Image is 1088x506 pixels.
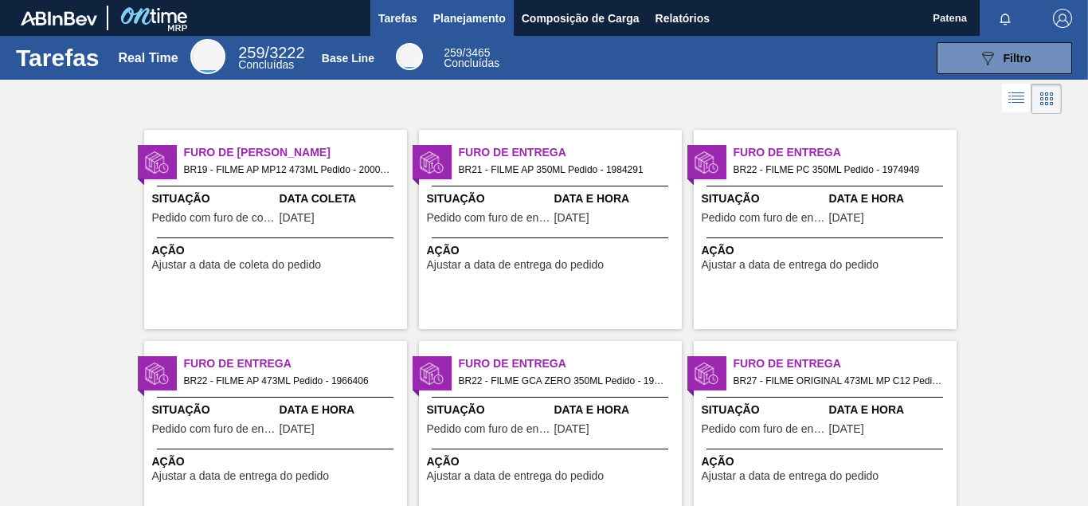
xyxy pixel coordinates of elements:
[427,423,550,435] span: Pedido com furo de entrega
[444,48,499,69] div: Base Line
[702,423,825,435] span: Pedido com furo de entrega
[280,212,315,224] span: 25/08/2025
[829,190,953,207] span: Data e Hora
[656,9,710,28] span: Relatórios
[378,9,417,28] span: Tarefas
[702,402,825,418] span: Situação
[190,39,225,74] div: Real Time
[184,355,407,372] span: Furo de Entrega
[427,212,550,224] span: Pedido com furo de entrega
[734,144,957,161] span: Furo de Entrega
[1031,84,1062,114] div: Visão em Cards
[145,362,169,386] img: status
[459,372,669,390] span: BR22 - FILME GCA ZERO 350ML Pedido - 1982272
[427,190,550,207] span: Situação
[238,44,304,61] span: / 3222
[1004,52,1031,65] span: Filtro
[554,423,589,435] span: 24/08/2025,
[238,44,264,61] span: 259
[427,242,678,259] span: Ação
[280,402,403,418] span: Data e Hora
[734,372,944,390] span: BR27 - FILME ORIGINAL 473ML MP C12 Pedido - 2007312
[16,49,100,67] h1: Tarefas
[702,453,953,470] span: Ação
[322,52,374,65] div: Base Line
[444,57,499,69] span: Concluídas
[702,212,825,224] span: Pedido com furo de entrega
[444,46,462,59] span: 259
[427,402,550,418] span: Situação
[427,453,678,470] span: Ação
[937,42,1072,74] button: Filtro
[427,470,605,482] span: Ajustar a data de entrega do pedido
[1002,84,1031,114] div: Visão em Lista
[280,190,403,207] span: Data Coleta
[554,212,589,224] span: 24/08/2025,
[152,212,276,224] span: Pedido com furo de coleta
[459,355,682,372] span: Furo de Entrega
[152,423,276,435] span: Pedido com furo de entrega
[829,212,864,224] span: 24/08/2025,
[554,190,678,207] span: Data e Hora
[238,58,294,71] span: Concluídas
[695,151,718,175] img: status
[152,453,403,470] span: Ação
[145,151,169,175] img: status
[396,43,423,70] div: Base Line
[980,7,1031,29] button: Notificações
[427,259,605,271] span: Ajustar a data de entrega do pedido
[459,161,669,178] span: BR21 - FILME AP 350ML Pedido - 1984291
[702,242,953,259] span: Ação
[702,259,879,271] span: Ajustar a data de entrega do pedido
[522,9,640,28] span: Composição de Carga
[280,423,315,435] span: 24/08/2025,
[420,362,444,386] img: status
[459,144,682,161] span: Furo de Entrega
[433,9,506,28] span: Planejamento
[184,144,407,161] span: Furo de Coleta
[152,242,403,259] span: Ação
[702,470,879,482] span: Ajustar a data de entrega do pedido
[21,11,97,25] img: TNhmsLtSVTkK8tSr43FrP2fwEKptu5GPRR3wAAAABJRU5ErkJggg==
[152,402,276,418] span: Situação
[554,402,678,418] span: Data e Hora
[420,151,444,175] img: status
[1053,9,1072,28] img: Logout
[734,161,944,178] span: BR22 - FILME PC 350ML Pedido - 1974949
[695,362,718,386] img: status
[152,259,322,271] span: Ajustar a data de coleta do pedido
[829,402,953,418] span: Data e Hora
[152,190,276,207] span: Situação
[829,423,864,435] span: 16/08/2025,
[118,51,178,65] div: Real Time
[238,46,304,70] div: Real Time
[152,470,330,482] span: Ajustar a data de entrega do pedido
[184,161,394,178] span: BR19 - FILME AP MP12 473ML Pedido - 2000592
[734,355,957,372] span: Furo de Entrega
[184,372,394,390] span: BR22 - FILME AP 473ML Pedido - 1966406
[444,46,490,59] span: / 3465
[702,190,825,207] span: Situação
